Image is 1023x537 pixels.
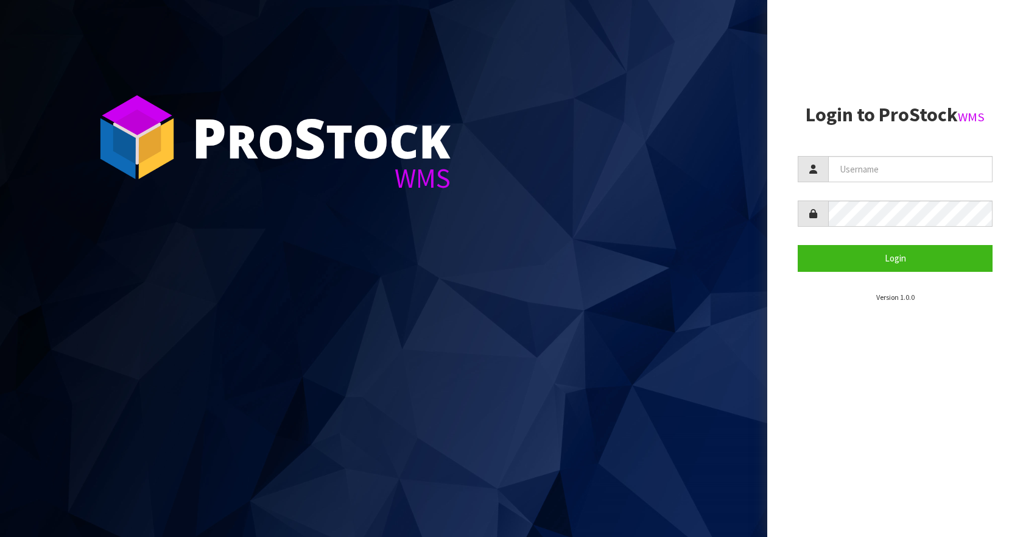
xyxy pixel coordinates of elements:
small: WMS [958,109,985,125]
span: P [192,100,227,174]
input: Username [828,156,993,182]
small: Version 1.0.0 [876,293,915,302]
button: Login [798,245,993,271]
img: ProStock Cube [91,91,183,183]
h2: Login to ProStock [798,104,993,126]
div: ro tock [192,110,451,165]
span: S [294,100,326,174]
div: WMS [192,165,451,192]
